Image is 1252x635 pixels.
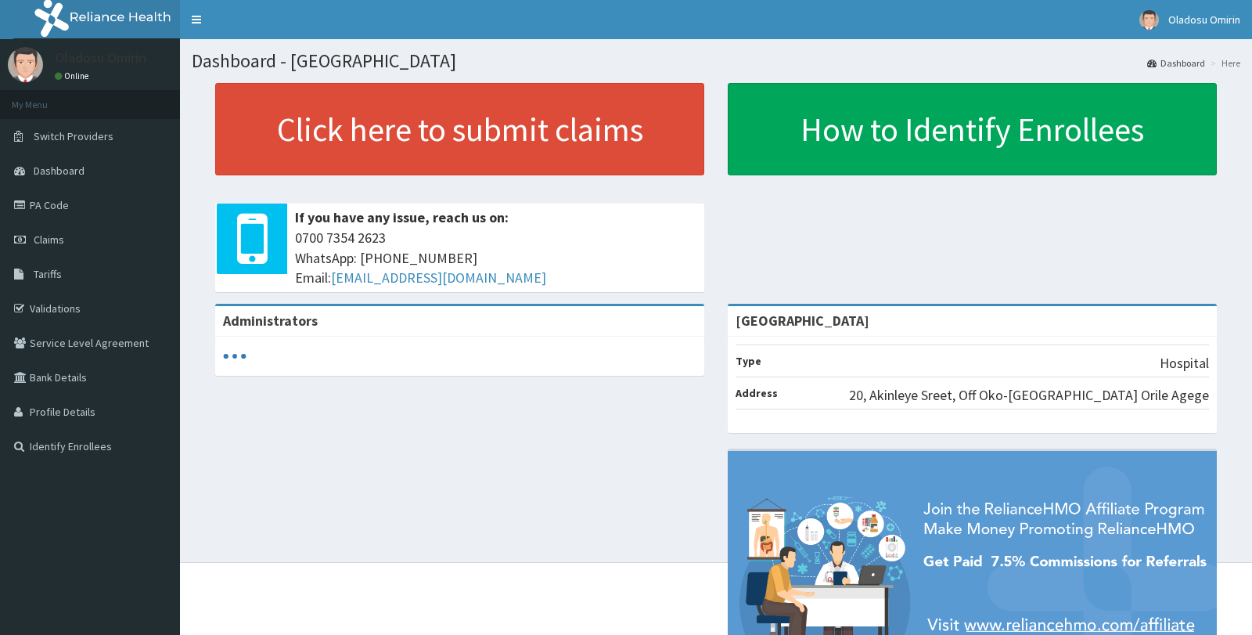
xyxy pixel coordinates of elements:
a: Click here to submit claims [215,83,704,175]
svg: audio-loading [223,345,246,368]
span: 0700 7354 2623 WhatsApp: [PHONE_NUMBER] Email: [295,228,696,288]
img: User Image [1139,10,1159,30]
h1: Dashboard - [GEOGRAPHIC_DATA] [192,51,1240,71]
strong: [GEOGRAPHIC_DATA] [736,312,869,330]
p: Hospital [1160,353,1209,373]
li: Here [1207,56,1240,70]
b: Address [736,386,778,400]
p: 20, Akinleye Sreet, Off Oko-[GEOGRAPHIC_DATA] Orile Agege [849,385,1209,406]
span: Oladosu Omirin [1168,13,1240,27]
span: Tariffs [34,267,62,281]
a: Dashboard [1147,56,1205,70]
a: How to Identify Enrollees [728,83,1217,175]
img: User Image [8,47,43,82]
b: If you have any issue, reach us on: [295,208,509,226]
span: Claims [34,233,64,247]
a: [EMAIL_ADDRESS][DOMAIN_NAME] [331,269,546,287]
span: Dashboard [34,164,85,178]
p: Oladosu Omirin [55,51,146,65]
span: Switch Providers [34,129,113,143]
a: Online [55,70,92,81]
b: Type [736,354,761,368]
b: Administrators [223,312,318,330]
